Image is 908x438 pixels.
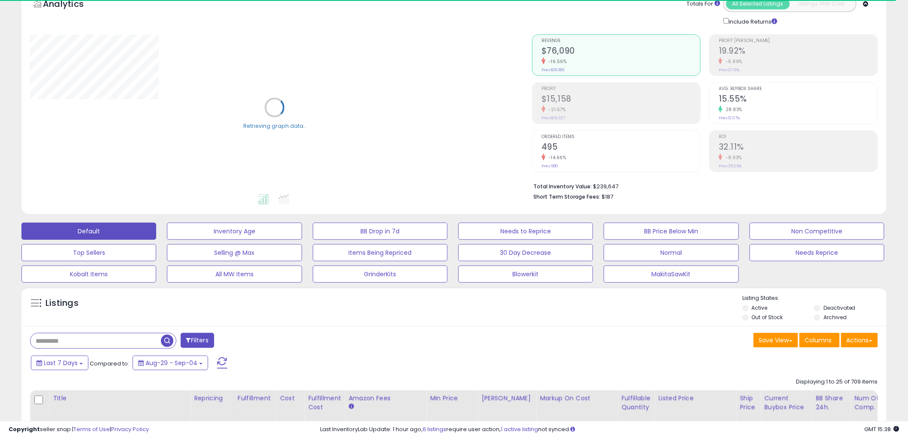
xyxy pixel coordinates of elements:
span: Aug-29 - Sep-04 [145,359,197,367]
button: Aug-29 - Sep-04 [133,356,208,370]
label: Out of Stock [752,314,783,321]
h2: 495 [542,142,700,154]
div: BB Share 24h. [816,394,847,412]
small: -14.66% [545,154,566,161]
a: Terms of Use [73,425,110,433]
small: -21.57% [545,106,566,113]
small: -8.93% [723,154,742,161]
button: Needs Reprice [750,244,884,261]
li: $239,647 [533,181,872,191]
button: BB Drop in 7d [313,223,448,240]
small: Prev: 12.07% [719,115,740,121]
small: Prev: 35.26% [719,163,742,169]
div: Repricing [194,394,230,403]
div: Last InventoryLab Update: 1 hour ago, require user action, not synced. [321,426,899,434]
button: 30 Day Decrease [458,244,593,261]
button: Save View [754,333,798,347]
button: Columns [799,333,840,347]
small: Prev: 580 [542,163,558,169]
div: Fulfillment [238,394,272,403]
div: Amazon Fees [348,394,423,403]
div: Min Price [430,394,474,403]
button: GrinderKits [313,266,448,283]
span: $187 [602,193,613,201]
h2: $76,090 [542,46,700,57]
div: Listed Price [658,394,732,403]
h2: 32.11% [719,142,878,154]
span: Ordered Items [542,135,700,139]
small: -5.99% [723,58,742,65]
div: Retrieving graph data.. [243,122,306,130]
label: Archived [823,314,847,321]
div: Fulfillable Quantity [621,394,651,412]
button: MakitaSawKit [604,266,739,283]
a: Privacy Policy [111,425,149,433]
p: Listing States: [743,294,887,302]
th: The percentage added to the cost of goods (COGS) that forms the calculator for Min & Max prices. [536,390,618,424]
button: Normal [604,244,739,261]
div: Fulfillment Cost [308,394,341,412]
h5: Listings [45,297,79,309]
div: Displaying 1 to 25 of 709 items [796,378,878,386]
div: Markup on Cost [540,394,614,403]
small: Amazon Fees. [348,403,354,411]
button: Inventory Age [167,223,302,240]
button: Non Competitive [750,223,884,240]
a: 1 active listing [501,425,539,433]
button: Actions [841,333,878,347]
label: Active [752,304,768,311]
strong: Copyright [9,425,40,433]
div: Title [53,394,187,403]
a: 6 listings [423,425,447,433]
span: 2025-09-12 15:38 GMT [865,425,899,433]
h2: $15,158 [542,94,700,106]
div: [PERSON_NAME] [481,394,533,403]
div: Include Returns [717,16,788,26]
button: Selling @ Max [167,244,302,261]
div: Num of Comp. [855,394,886,412]
b: Total Inventory Value: [533,183,592,190]
div: Cost [280,394,301,403]
button: Last 7 Days [31,356,88,370]
span: Columns [805,336,832,344]
small: 28.83% [723,106,742,113]
span: Last 7 Days [44,359,78,367]
button: Kobalt Items [21,266,156,283]
span: Avg. Buybox Share [719,87,878,91]
button: Filters [181,333,214,348]
h2: 19.92% [719,46,878,57]
button: Needs to Reprice [458,223,593,240]
span: Profit [542,87,700,91]
label: Deactivated [823,304,856,311]
button: Blowerkit [458,266,593,283]
span: Profit [PERSON_NAME] [719,39,878,43]
span: ROI [719,135,878,139]
small: Prev: $19,327 [542,115,565,121]
h2: 15.55% [719,94,878,106]
div: Ship Price [740,394,757,412]
span: Compared to: [90,359,129,368]
small: Prev: $91,186 [542,67,564,72]
button: All MW Items [167,266,302,283]
button: Items Being Repriced [313,244,448,261]
div: Current Buybox Price [765,394,809,412]
small: -16.56% [545,58,567,65]
button: Top Sellers [21,244,156,261]
b: Short Term Storage Fees: [533,193,600,200]
div: seller snap | | [9,426,149,434]
span: Revenue [542,39,700,43]
small: Prev: 21.19% [719,67,739,72]
button: Default [21,223,156,240]
button: BB Price Below Min [604,223,739,240]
